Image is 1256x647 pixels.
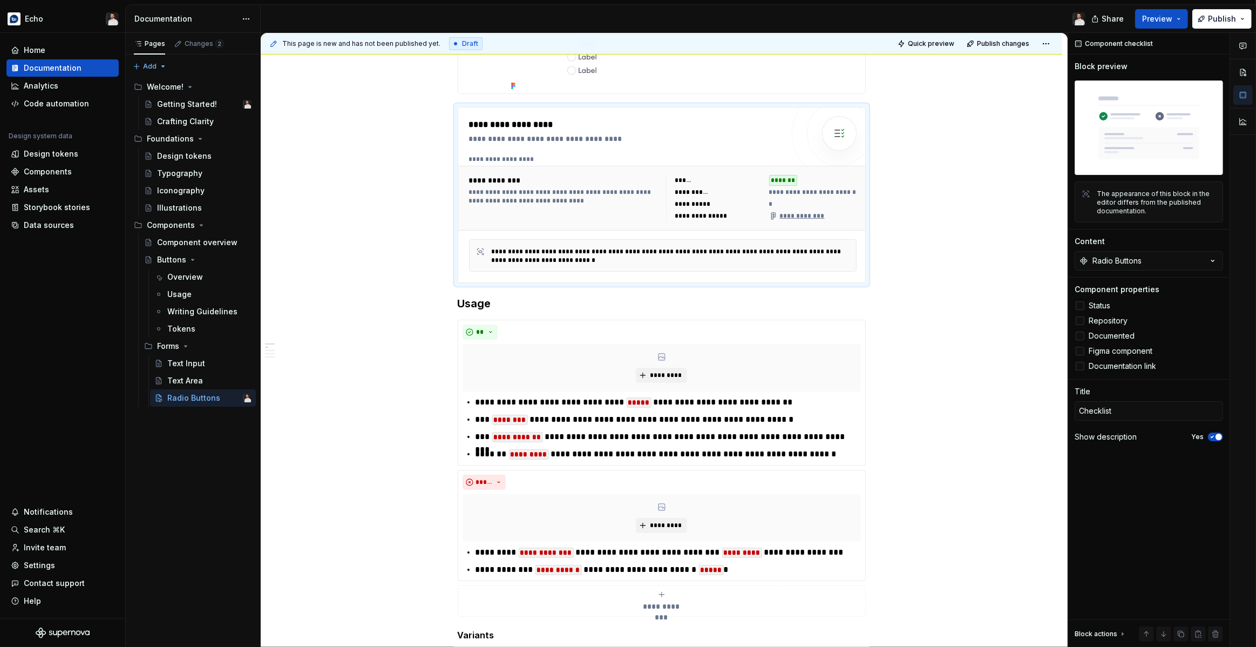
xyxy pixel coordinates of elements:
[1089,301,1110,310] span: Status
[150,303,256,320] a: Writing Guidelines
[462,39,478,48] span: Draft
[130,217,256,234] div: Components
[243,100,252,109] img: Ben Alexander
[150,355,256,372] a: Text Input
[24,63,82,73] div: Documentation
[2,7,123,30] button: EchoBen Alexander
[150,268,256,286] a: Overview
[6,557,119,574] a: Settings
[24,596,41,606] div: Help
[282,39,440,48] span: This page is new and has not been published yet.
[24,149,78,159] div: Design tokens
[1086,9,1131,29] button: Share
[130,78,256,96] div: Welcome!
[6,77,119,95] a: Analytics
[977,39,1029,48] span: Publish changes
[140,199,256,217] a: Illustrations
[1092,255,1142,266] div: Radio Buttons
[24,578,85,589] div: Contact support
[1102,14,1124,24] span: Share
[6,59,119,77] a: Documentation
[106,12,119,25] img: Ben Alexander
[167,272,203,282] div: Overview
[1097,190,1216,215] div: The appearance of this block in the editor differs from the published documentation.
[1135,9,1188,29] button: Preview
[157,237,237,248] div: Component overview
[1075,401,1223,421] textarea: Checklist
[130,78,256,407] div: Page tree
[130,130,256,147] div: Foundations
[140,338,256,355] div: Forms
[6,539,119,556] a: Invite team
[243,394,252,402] img: Ben Alexander
[157,99,217,110] div: Getting Started!
[458,296,866,311] h3: Usage
[1075,626,1127,642] div: Block actions
[140,182,256,199] a: Iconography
[6,592,119,610] button: Help
[1075,236,1105,247] div: Content
[8,12,21,25] img: d177ba8e-e3fd-4a4c-acd4-2f63079db987.png
[6,95,119,112] a: Code automation
[167,393,220,403] div: Radio Buttons
[36,628,90,638] svg: Supernova Logo
[130,59,170,74] button: Add
[157,203,202,213] div: Illustrations
[24,560,55,571] div: Settings
[1089,362,1156,370] span: Documentation link
[6,163,119,180] a: Components
[1208,14,1236,24] span: Publish
[1075,386,1090,397] div: Title
[157,254,186,265] div: Buttons
[6,217,119,234] a: Data sources
[1075,630,1117,638] div: Block actions
[458,630,866,641] h5: Variants
[140,147,256,165] a: Design tokens
[1191,433,1204,441] label: Yes
[150,286,256,303] a: Usage
[24,507,73,517] div: Notifications
[140,165,256,182] a: Typography
[150,320,256,338] a: Tokens
[963,36,1034,51] button: Publish changes
[6,521,119,538] button: Search ⌘K
[6,575,119,592] button: Contact support
[167,323,195,334] div: Tokens
[1192,9,1252,29] button: Publish
[167,358,205,369] div: Text Input
[143,62,157,71] span: Add
[24,184,49,195] div: Assets
[894,36,959,51] button: Quick preview
[140,113,256,130] a: Crafting Clarity
[1089,332,1135,340] span: Documented
[157,168,202,179] div: Typography
[1142,14,1172,24] span: Preview
[140,251,256,268] a: Buttons
[24,542,66,553] div: Invite team
[9,132,72,140] div: Design system data
[1072,12,1085,25] img: Ben Alexander
[24,80,58,91] div: Analytics
[1075,251,1223,271] button: Radio Buttons
[6,145,119,163] a: Design tokens
[167,289,192,300] div: Usage
[150,372,256,389] a: Text Area
[134,39,165,48] div: Pages
[157,341,179,352] div: Forms
[157,116,214,127] div: Crafting Clarity
[147,82,184,92] div: Welcome!
[1089,316,1128,325] span: Repository
[147,133,194,144] div: Foundations
[215,39,224,48] span: 2
[25,14,43,24] div: Echo
[24,220,74,231] div: Data sources
[1075,61,1128,72] div: Block preview
[24,98,89,109] div: Code automation
[24,202,90,213] div: Storybook stories
[157,151,212,161] div: Design tokens
[6,42,119,59] a: Home
[24,166,72,177] div: Components
[6,181,119,198] a: Assets
[140,234,256,251] a: Component overview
